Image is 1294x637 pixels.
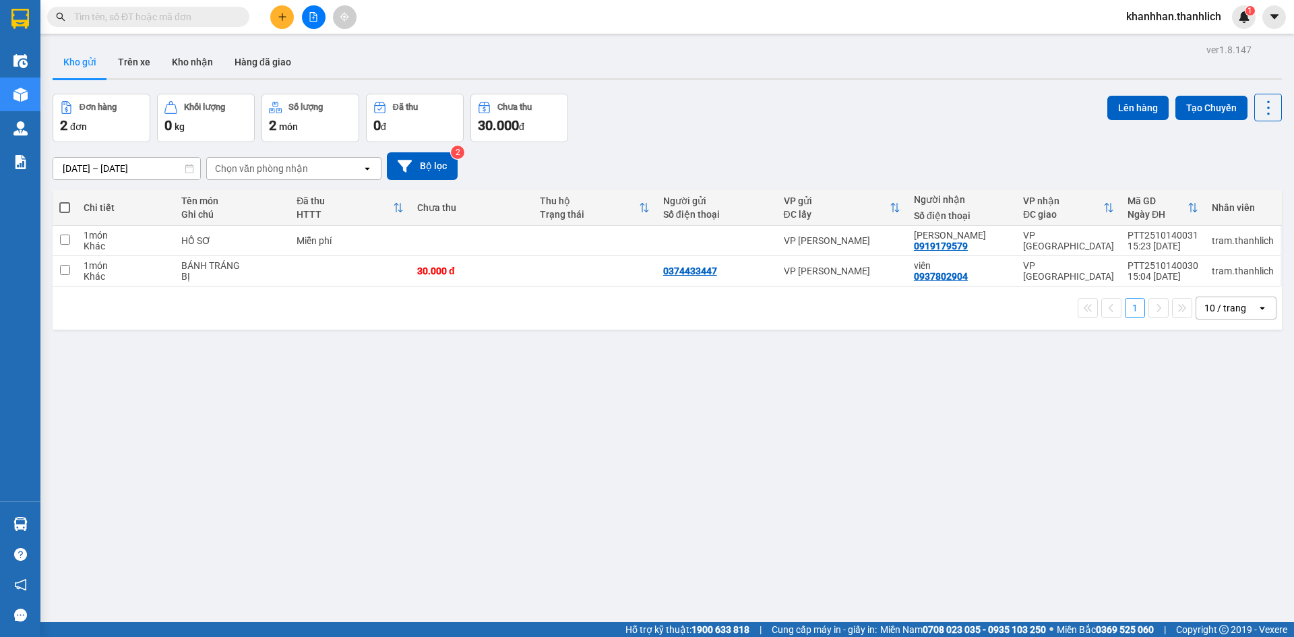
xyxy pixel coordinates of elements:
[1268,11,1281,23] span: caret-down
[269,117,276,133] span: 2
[478,117,519,133] span: 30.000
[1175,96,1247,120] button: Tạo Chuyến
[1128,271,1198,282] div: 15:04 [DATE]
[290,190,410,226] th: Toggle SortBy
[1023,260,1114,282] div: VP [GEOGRAPHIC_DATA]
[914,271,968,282] div: 0937802904
[373,117,381,133] span: 0
[784,266,900,276] div: VP [PERSON_NAME]
[1121,190,1205,226] th: Toggle SortBy
[393,102,418,112] div: Đã thu
[14,548,27,561] span: question-circle
[497,102,532,112] div: Chưa thu
[270,5,294,29] button: plus
[784,235,900,246] div: VP [PERSON_NAME]
[181,235,283,246] div: HỒ SƠ
[74,9,233,24] input: Tìm tên, số ĐT hoặc mã đơn
[181,195,283,206] div: Tên món
[1247,6,1252,16] span: 1
[13,155,28,169] img: solution-icon
[366,94,464,142] button: Đã thu0đ
[1238,11,1250,23] img: icon-new-feature
[70,121,87,132] span: đơn
[11,9,29,29] img: logo-vxr
[279,121,298,132] span: món
[417,202,526,213] div: Chưa thu
[84,241,168,251] div: Khác
[1128,241,1198,251] div: 15:23 [DATE]
[914,194,1010,205] div: Người nhận
[302,5,326,29] button: file-add
[84,202,168,213] div: Chi tiết
[519,121,524,132] span: đ
[540,209,638,220] div: Trạng thái
[784,209,890,220] div: ĐC lấy
[625,622,749,637] span: Hỗ trợ kỹ thuật:
[224,46,302,78] button: Hàng đã giao
[914,210,1010,221] div: Số điện thoại
[451,146,464,159] sup: 2
[164,117,172,133] span: 0
[691,624,749,635] strong: 1900 633 818
[157,94,255,142] button: Khối lượng0kg
[470,94,568,142] button: Chưa thu30.000đ
[540,195,638,206] div: Thu hộ
[181,271,283,282] div: BỊ
[84,271,168,282] div: Khác
[181,260,283,271] div: BÁNH TRÁNG
[53,158,200,179] input: Select a date range.
[13,54,28,68] img: warehouse-icon
[1023,230,1114,251] div: VP [GEOGRAPHIC_DATA]
[60,117,67,133] span: 2
[181,209,283,220] div: Ghi chú
[297,195,393,206] div: Đã thu
[1125,298,1145,318] button: 1
[333,5,357,29] button: aim
[1164,622,1166,637] span: |
[215,162,308,175] div: Chọn văn phòng nhận
[663,195,770,206] div: Người gửi
[56,12,65,22] span: search
[297,209,393,220] div: HTTT
[760,622,762,637] span: |
[13,517,28,531] img: warehouse-icon
[288,102,323,112] div: Số lượng
[880,622,1046,637] span: Miền Nam
[107,46,161,78] button: Trên xe
[663,266,717,276] div: 0374433447
[914,230,1010,241] div: kim toàn
[914,260,1010,271] div: viên
[14,609,27,621] span: message
[175,121,185,132] span: kg
[278,12,287,22] span: plus
[923,624,1046,635] strong: 0708 023 035 - 0935 103 250
[14,578,27,591] span: notification
[533,190,656,226] th: Toggle SortBy
[1219,625,1229,634] span: copyright
[417,266,526,276] div: 30.000 đ
[261,94,359,142] button: Số lượng2món
[1115,8,1232,25] span: khanhhan.thanhlich
[1212,202,1274,213] div: Nhân viên
[1128,195,1188,206] div: Mã GD
[84,260,168,271] div: 1 món
[1204,301,1246,315] div: 10 / trang
[914,241,968,251] div: 0919179579
[161,46,224,78] button: Kho nhận
[1049,627,1053,632] span: ⚪️
[387,152,458,180] button: Bộ lọc
[1023,209,1103,220] div: ĐC giao
[381,121,386,132] span: đ
[1245,6,1255,16] sup: 1
[1257,303,1268,313] svg: open
[1262,5,1286,29] button: caret-down
[1128,209,1188,220] div: Ngày ĐH
[184,102,225,112] div: Khối lượng
[53,94,150,142] button: Đơn hàng2đơn
[80,102,117,112] div: Đơn hàng
[1107,96,1169,120] button: Lên hàng
[297,235,404,246] div: Miễn phí
[1096,624,1154,635] strong: 0369 525 060
[309,12,318,22] span: file-add
[1212,235,1274,246] div: tram.thanhlich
